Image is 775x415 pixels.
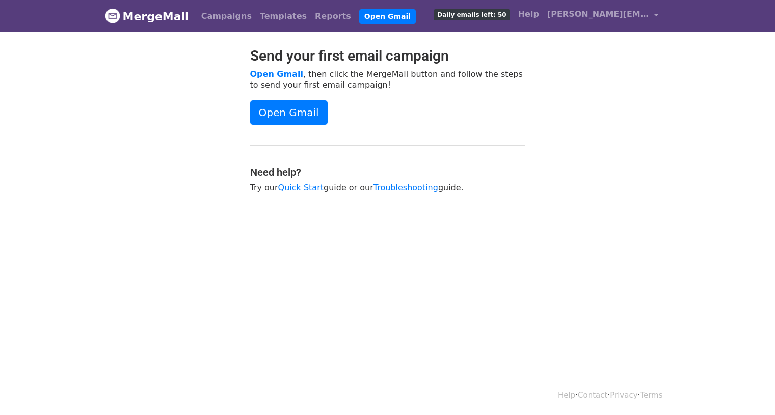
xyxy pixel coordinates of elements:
[311,6,355,26] a: Reports
[610,391,637,400] a: Privacy
[558,391,575,400] a: Help
[105,8,120,23] img: MergeMail logo
[547,8,649,20] span: [PERSON_NAME][EMAIL_ADDRESS][PERSON_NAME][DOMAIN_NAME]
[373,183,438,192] a: Troubleshooting
[430,4,514,24] a: Daily emails left: 50
[256,6,311,26] a: Templates
[578,391,607,400] a: Contact
[250,47,525,65] h2: Send your first email campaign
[278,183,324,192] a: Quick Start
[359,9,416,24] a: Open Gmail
[250,69,525,90] p: , then click the MergeMail button and follow the steps to send your first email campaign!
[105,6,189,27] a: MergeMail
[250,166,525,178] h4: Need help?
[640,391,662,400] a: Terms
[250,182,525,193] p: Try our guide or our guide.
[514,4,543,24] a: Help
[543,4,662,28] a: [PERSON_NAME][EMAIL_ADDRESS][PERSON_NAME][DOMAIN_NAME]
[250,69,303,79] a: Open Gmail
[250,100,328,125] a: Open Gmail
[197,6,256,26] a: Campaigns
[434,9,510,20] span: Daily emails left: 50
